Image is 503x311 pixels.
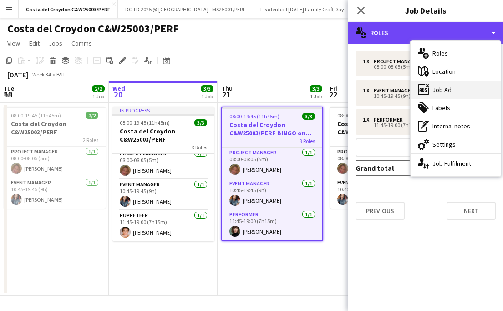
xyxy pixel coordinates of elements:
[229,113,279,120] span: 08:00-19:45 (11h45m)
[411,135,501,153] div: Settings
[374,58,424,65] div: Project Manager
[201,93,213,100] div: 1 Job
[7,70,28,79] div: [DATE]
[222,209,322,240] app-card-role: Performer1/111:45-19:00 (7h15m)[PERSON_NAME]
[363,87,374,94] div: 1 x
[411,44,501,62] div: Roles
[7,39,20,47] span: View
[411,62,501,81] div: Location
[363,123,479,127] div: 11:45-19:00 (7h15m)
[92,93,104,100] div: 1 Job
[120,119,170,126] span: 08:00-19:45 (11h45m)
[49,39,62,47] span: Jobs
[112,84,125,92] span: Wed
[45,37,66,49] a: Jobs
[330,84,337,92] span: Fri
[330,147,432,178] app-card-role: Project Manager1/108:00-08:05 (5m)[PERSON_NAME]
[4,37,24,49] a: View
[310,93,322,100] div: 1 Job
[30,71,53,78] span: Week 34
[111,89,125,100] span: 20
[192,144,207,151] span: 3 Roles
[411,81,501,99] div: Job Ad
[92,85,105,92] span: 2/2
[411,154,501,173] div: Job Fulfilment
[201,85,213,92] span: 3/3
[112,148,214,179] app-card-role: Project Manager1/108:00-08:05 (5m)[PERSON_NAME]
[356,138,496,157] button: Add role
[221,84,233,92] span: Thu
[356,161,442,175] td: Grand total
[4,107,106,209] app-job-card: 08:00-19:45 (11h45m)2/2Costa del Croydon C&W25003/PERF2 RolesProject Manager1/108:00-08:05 (5m)[P...
[374,117,406,123] div: Performer
[302,113,315,120] span: 3/3
[348,5,503,16] h3: Job Details
[86,112,98,119] span: 2/2
[118,0,253,18] button: DOTD 2025 @ [GEOGRAPHIC_DATA] - MS25001/PERF
[11,112,61,119] span: 08:00-19:45 (11h45m)
[29,39,40,47] span: Edit
[374,87,417,94] div: Event Manager
[363,65,479,69] div: 08:00-08:05 (5m)
[4,147,106,178] app-card-role: Project Manager1/108:00-08:05 (5m)[PERSON_NAME]
[4,84,14,92] span: Tue
[4,178,106,209] app-card-role: Event Manager1/110:45-19:45 (9h)[PERSON_NAME]
[329,89,337,100] span: 22
[253,0,394,18] button: Leadenhall [DATE] Family Craft Day - 40LH25004/PERF
[348,22,503,44] div: Roles
[222,121,322,137] h3: Costa del Croydon C&W25003/PERF BINGO on the BEACH
[222,148,322,178] app-card-role: Project Manager1/108:00-08:05 (5m)[PERSON_NAME]
[330,120,432,136] h3: Costa del Croydon C&W25003/PERF
[221,107,323,241] app-job-card: 08:00-19:45 (11h45m)3/3Costa del Croydon C&W25003/PERF BINGO on the BEACH3 RolesProject Manager1/...
[112,127,214,143] h3: Costa del Croydon C&W25003/PERF
[447,202,496,220] button: Next
[7,22,179,36] h1: Costa del Croydon C&W25003/PERF
[68,37,96,49] a: Comms
[19,0,118,18] button: Costa del Croydon C&W25003/PERF
[2,89,14,100] span: 19
[112,107,214,114] div: In progress
[337,112,387,119] span: 08:00-19:45 (11h45m)
[356,202,405,220] button: Previous
[330,178,432,209] app-card-role: Event Manager1/110:45-19:45 (9h)[PERSON_NAME]
[71,39,92,47] span: Comms
[56,71,66,78] div: BST
[363,58,374,65] div: 1 x
[83,137,98,143] span: 2 Roles
[220,89,233,100] span: 21
[310,85,322,92] span: 3/3
[25,37,43,49] a: Edit
[222,178,322,209] app-card-role: Event Manager1/110:45-19:45 (9h)[PERSON_NAME]
[363,94,479,98] div: 10:45-19:45 (9h)
[300,138,315,144] span: 3 Roles
[330,107,432,209] app-job-card: 08:00-19:45 (11h45m)2/2Costa del Croydon C&W25003/PERF2 RolesProject Manager1/108:00-08:05 (5m)[P...
[363,117,374,123] div: 1 x
[112,210,214,241] app-card-role: Puppeteer1/111:45-19:00 (7h15m)[PERSON_NAME]
[4,120,106,136] h3: Costa del Croydon C&W25003/PERF
[411,117,501,135] div: Internal notes
[194,119,207,126] span: 3/3
[112,179,214,210] app-card-role: Event Manager1/110:45-19:45 (9h)[PERSON_NAME]
[112,107,214,241] app-job-card: In progress08:00-19:45 (11h45m)3/3Costa del Croydon C&W25003/PERF3 RolesProject Manager1/108:00-0...
[411,99,501,117] div: Labels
